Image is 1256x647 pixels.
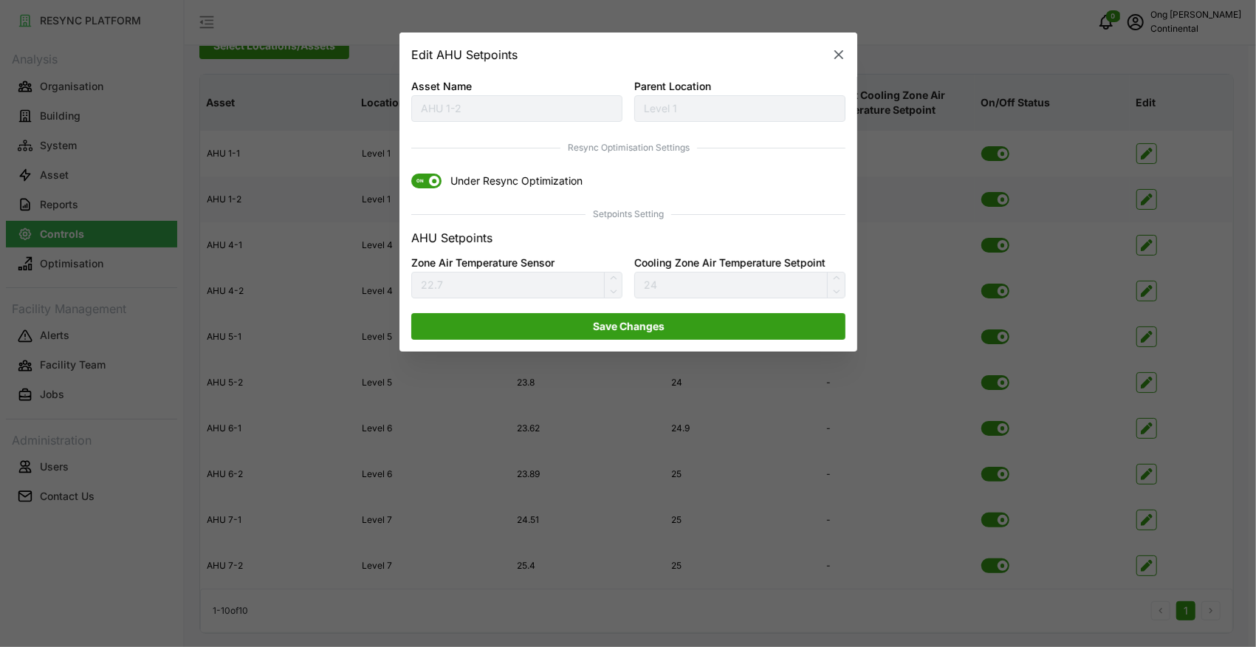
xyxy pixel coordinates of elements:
[441,174,582,188] span: Under Resync Optimization
[411,78,472,95] label: Asset Name
[592,313,664,338] span: Save Changes
[411,174,429,188] span: ON
[411,49,518,61] h2: Edit AHU Setpoints
[411,229,493,247] p: AHU Setpoints
[411,255,555,271] label: Zone Air Temperature Sensor
[634,78,711,95] label: Parent Location
[411,312,845,339] button: Save Changes
[411,208,845,222] span: Setpoints Setting
[411,141,845,155] span: Resync Optimisation Settings
[634,255,826,271] label: Cooling Zone Air Temperature Setpoint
